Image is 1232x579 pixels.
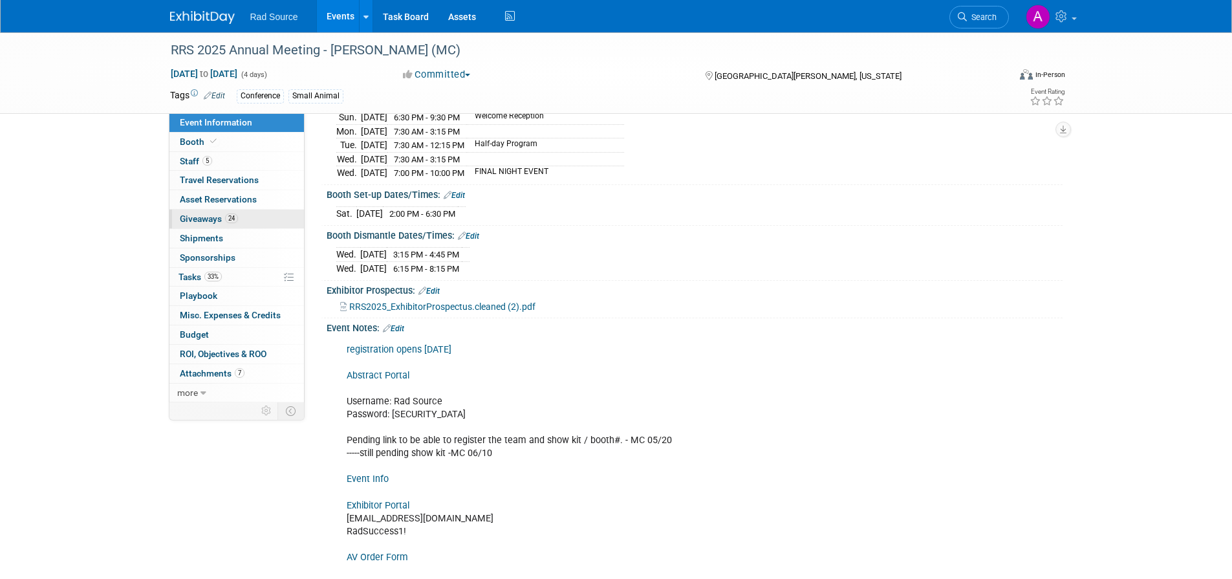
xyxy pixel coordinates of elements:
span: Staff [180,156,212,166]
a: Tasks33% [169,268,304,287]
span: (4 days) [240,71,267,79]
a: Travel Reservations [169,171,304,190]
span: 33% [204,272,222,281]
a: Event Info [347,474,389,485]
div: Small Animal [288,89,343,103]
span: Shipments [180,233,223,243]
span: 7:00 PM - 10:00 PM [394,168,464,178]
span: Playbook [180,290,217,301]
a: Search [949,6,1009,28]
i: Booth reservation complete [210,138,217,145]
td: Mon. [336,124,361,138]
span: Asset Reservations [180,194,257,204]
span: Rad Source [250,12,298,22]
td: Tue. [336,138,361,153]
td: Tags [170,89,225,104]
a: Playbook [169,287,304,305]
div: Event Notes: [327,318,1063,335]
img: ExhibitDay [170,11,235,24]
span: more [177,388,198,398]
a: Shipments [169,229,304,248]
span: 6:15 PM - 8:15 PM [393,264,459,274]
span: Tasks [178,272,222,282]
span: 3:15 PM - 4:45 PM [393,250,459,259]
a: Edit [458,232,479,241]
td: Wed. [336,262,360,276]
a: Abstract Portal [347,370,409,381]
td: [DATE] [361,124,387,138]
span: to [198,69,210,79]
div: Exhibitor Prospectus: [327,281,1063,298]
a: Budget [169,325,304,344]
span: Sponsorships [180,252,235,263]
td: [DATE] [360,248,387,262]
td: Personalize Event Tab Strip [255,402,278,419]
span: 7:30 AM - 3:15 PM [394,127,460,137]
a: Exhibitor Portal [347,500,409,511]
td: Wed. [336,166,361,180]
td: [DATE] [360,262,387,276]
a: Event Information [169,113,304,132]
div: In-Person [1035,70,1065,80]
span: 5 [202,156,212,166]
a: Misc. Expenses & Credits [169,306,304,325]
td: [DATE] [356,207,383,221]
span: Travel Reservations [180,175,259,185]
span: Giveaways [180,213,238,224]
div: RRS 2025 Annual Meeting - [PERSON_NAME] (MC) [166,39,989,62]
span: [GEOGRAPHIC_DATA][PERSON_NAME], [US_STATE] [715,71,902,81]
div: Event Rating [1030,89,1064,95]
a: ROI, Objectives & ROO [169,345,304,364]
span: [DATE] [DATE] [170,68,238,80]
span: 7:30 AM - 3:15 PM [394,155,460,164]
a: Staff5 [169,152,304,171]
td: [DATE] [361,166,387,180]
span: RRS2025_ExhibitorProspectus.cleaned (2).pdf [349,301,535,312]
div: Conference [237,89,284,103]
td: Welcome Reception [467,111,624,125]
td: [DATE] [361,138,387,153]
td: Wed. [336,152,361,166]
span: ROI, Objectives & ROO [180,349,266,359]
a: RRS2025_ExhibitorProspectus.cleaned (2).pdf [340,301,535,312]
a: Attachments7 [169,364,304,383]
span: 7 [235,368,244,378]
a: Edit [204,91,225,100]
a: Sponsorships [169,248,304,267]
span: Event Information [180,117,252,127]
span: Budget [180,329,209,340]
td: FINAL NIGHT EVENT [467,166,624,180]
td: Toggle Event Tabs [277,402,304,419]
td: Sat. [336,207,356,221]
div: Event Format [933,67,1066,87]
td: Sun. [336,111,361,125]
span: Booth [180,137,219,147]
img: Format-Inperson.png [1020,69,1033,80]
div: Booth Dismantle Dates/Times: [327,226,1063,243]
span: Attachments [180,368,244,378]
a: Booth [169,133,304,151]
a: registration opens [DATE] [347,344,451,355]
span: 24 [225,213,238,223]
button: Committed [398,68,475,82]
span: 2:00 PM - 6:30 PM [389,209,455,219]
span: Misc. Expenses & Credits [180,310,281,320]
a: Asset Reservations [169,190,304,209]
td: [DATE] [361,111,387,125]
td: [DATE] [361,152,387,166]
span: Search [967,12,997,22]
div: Booth Set-up Dates/Times: [327,185,1063,202]
td: Wed. [336,248,360,262]
td: Half-day Program [467,138,624,153]
a: Giveaways24 [169,210,304,228]
a: more [169,384,304,402]
a: Edit [444,191,465,200]
span: 7:30 AM - 12:15 PM [394,140,464,150]
span: 6:30 PM - 9:30 PM [394,113,460,122]
img: Armando Arellano [1026,5,1050,29]
a: AV Order Form [347,552,408,563]
a: Edit [418,287,440,296]
a: Edit [383,324,404,333]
